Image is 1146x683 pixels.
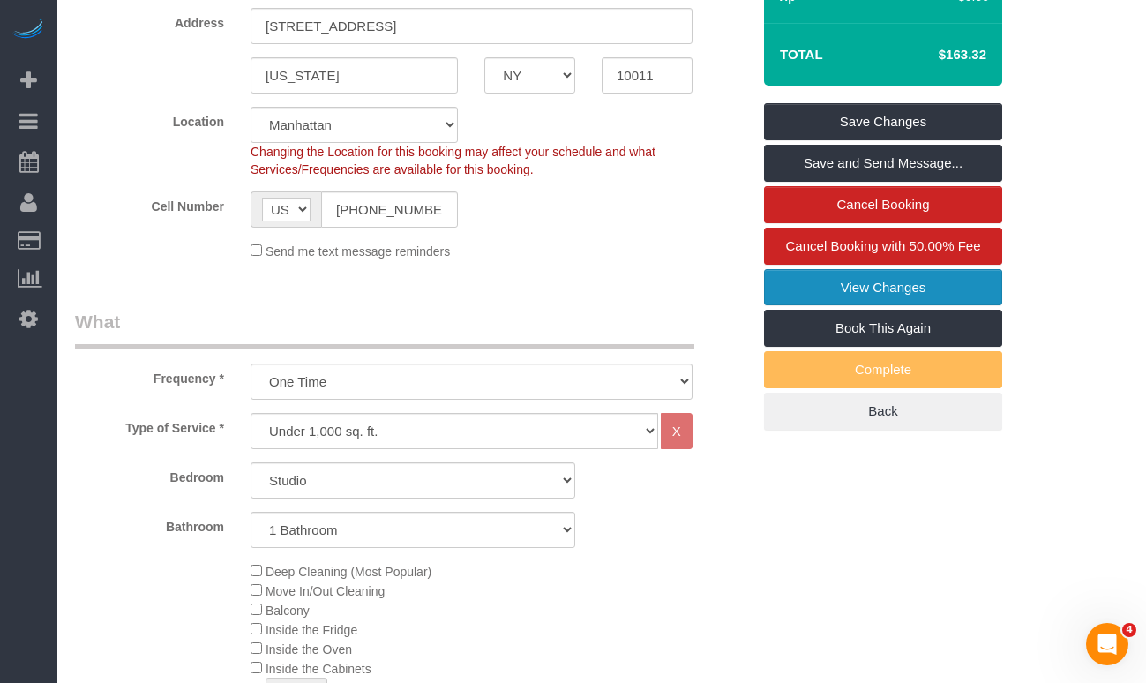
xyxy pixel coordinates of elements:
[764,269,1002,306] a: View Changes
[62,512,237,536] label: Bathroom
[11,18,46,42] img: Automaid Logo
[266,244,450,259] span: Send me text message reminders
[266,642,352,657] span: Inside the Oven
[764,228,1002,265] a: Cancel Booking with 50.00% Fee
[1122,623,1136,637] span: 4
[75,309,694,349] legend: What
[886,48,986,63] h4: $163.32
[764,145,1002,182] a: Save and Send Message...
[62,364,237,387] label: Frequency *
[251,57,458,94] input: City
[764,310,1002,347] a: Book This Again
[321,191,458,228] input: Cell Number
[764,103,1002,140] a: Save Changes
[786,238,981,253] span: Cancel Booking with 50.00% Fee
[266,565,431,579] span: Deep Cleaning (Most Popular)
[266,623,357,637] span: Inside the Fridge
[266,662,371,676] span: Inside the Cabinets
[266,584,385,598] span: Move In/Out Cleaning
[62,413,237,437] label: Type of Service *
[62,107,237,131] label: Location
[1086,623,1128,665] iframe: Intercom live chat
[251,145,655,176] span: Changing the Location for this booking may affect your schedule and what Services/Frequencies are...
[602,57,693,94] input: Zip Code
[62,191,237,215] label: Cell Number
[764,186,1002,223] a: Cancel Booking
[62,8,237,32] label: Address
[266,604,310,618] span: Balcony
[62,462,237,486] label: Bedroom
[764,393,1002,430] a: Back
[780,47,823,62] strong: Total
